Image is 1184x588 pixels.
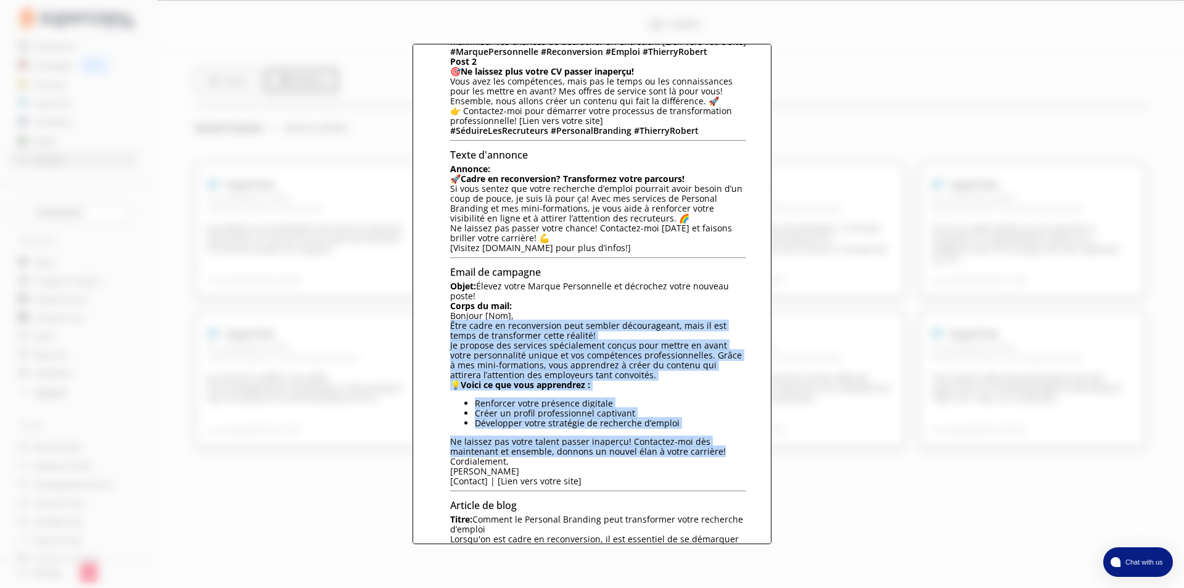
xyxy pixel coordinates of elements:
[450,513,472,525] strong: Titre:
[450,380,746,390] p: 💡
[475,399,746,408] li: Renforcer votre présence digitale
[450,534,746,574] p: Lorsqu'on est cadre en reconversion, il est essentiel de se démarquer dans un marché du travail c...
[450,280,476,292] strong: Objet:
[475,418,746,428] li: Développer votre stratégie de recherche d’emploi
[450,321,746,341] p: Être cadre en reconversion peut sembler décourageant, mais il est temps de transformer cette réal...
[450,496,746,515] h3: Article de blog
[450,125,699,136] b: # SéduireLesRecruteurs #PersonalBranding #ThierryRobert
[450,301,746,321] p: Bonjour [Nom],
[450,437,746,457] p: Ne laissez pas votre talent passer inaperçu! Contactez-moi dès maintenant et ensemble, donnons un...
[450,163,490,175] strong: Annonce:
[1103,547,1173,577] button: atlas-launcher
[1120,557,1165,567] span: Chat with us
[450,281,746,301] p: Élevez votre Marque Personnelle et décrochez votre nouveau poste!
[450,457,746,486] p: Cordialement, [PERSON_NAME] [Contact] | [Lien vers votre site]
[450,56,477,67] strong: Post 2
[450,57,746,126] p: 🎯 Vous avez les compétences, mais pas le temps ou les connaissances pour les mettre en avant? Mes...
[475,408,746,418] li: Créer un profil professionnel captivant
[450,164,746,253] p: 🚀 Si vous sentez que votre recherche d’emploi pourrait avoir besoin d’un coup de pouce, je suis l...
[461,379,590,391] strong: Voici ce que vous apprendrez :
[450,341,746,380] p: Je propose des services spécialement conçus pour mettre en avant votre personnalité unique et vos...
[450,515,746,534] p: Comment le Personal Branding peut transformer votre recherche d’emploi
[461,173,684,184] strong: Cadre en reconversion? Transformez votre parcours!
[450,300,512,312] strong: Corps du mail:
[450,46,707,57] b: # MarquePersonnelle #Reconversion #Emploi #ThierryRobert
[450,146,746,164] h3: Texte d'annonce
[461,65,634,77] strong: Ne laissez plus votre CV passer inaperçu!
[450,263,746,281] h3: Email de campagne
